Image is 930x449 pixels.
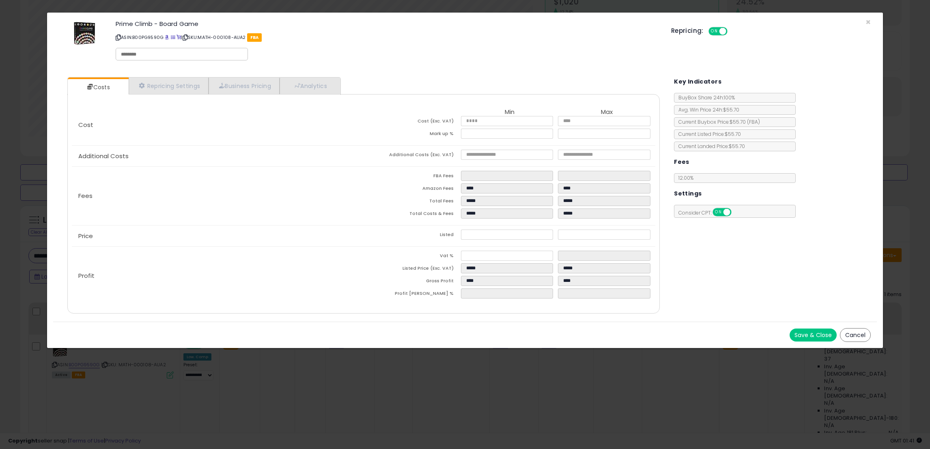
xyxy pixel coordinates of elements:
[364,230,461,242] td: Listed
[209,77,280,94] a: Business Pricing
[171,34,175,41] a: All offer listings
[72,153,364,159] p: Additional Costs
[364,129,461,141] td: Mark up %
[72,233,364,239] p: Price
[72,122,364,128] p: Cost
[674,106,739,113] span: Avg. Win Price 24h: $55.70
[280,77,340,94] a: Analytics
[68,79,128,95] a: Costs
[747,118,760,125] span: ( FBA )
[674,209,742,216] span: Consider CPT:
[671,28,704,34] h5: Repricing:
[674,118,760,125] span: Current Buybox Price:
[247,33,262,42] span: FBA
[674,77,721,87] h5: Key Indicators
[674,157,689,167] h5: Fees
[790,329,837,342] button: Save & Close
[364,263,461,276] td: Listed Price (Exc. VAT)
[364,208,461,221] td: Total Costs & Fees
[558,109,655,116] th: Max
[840,328,871,342] button: Cancel
[364,196,461,208] td: Total Fees
[364,171,461,183] td: FBA Fees
[116,21,659,27] h3: Prime Climb - Board Game
[461,109,558,116] th: Min
[674,131,741,137] span: Current Listed Price: $55.70
[674,143,745,150] span: Current Landed Price: $55.70
[364,276,461,288] td: Gross Profit
[73,21,96,45] img: 51sYfbKBxYL._SL60_.jpg
[865,16,871,28] span: ×
[709,28,719,35] span: ON
[730,118,760,125] span: $55.70
[726,28,739,35] span: OFF
[364,183,461,196] td: Amazon Fees
[116,31,659,44] p: ASIN: B00PG9590G | SKU: MATH-000108-AUA2
[364,288,461,301] td: Profit [PERSON_NAME] %
[674,94,735,101] span: BuyBox Share 24h: 100%
[713,209,723,216] span: ON
[364,150,461,162] td: Additional Costs (Exc. VAT)
[364,251,461,263] td: Vat %
[364,116,461,129] td: Cost (Exc. VAT)
[730,209,743,216] span: OFF
[674,189,702,199] h5: Settings
[72,273,364,279] p: Profit
[165,34,169,41] a: BuyBox page
[72,193,364,199] p: Fees
[678,174,693,181] span: 12.00 %
[129,77,209,94] a: Repricing Settings
[177,34,181,41] a: Your listing only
